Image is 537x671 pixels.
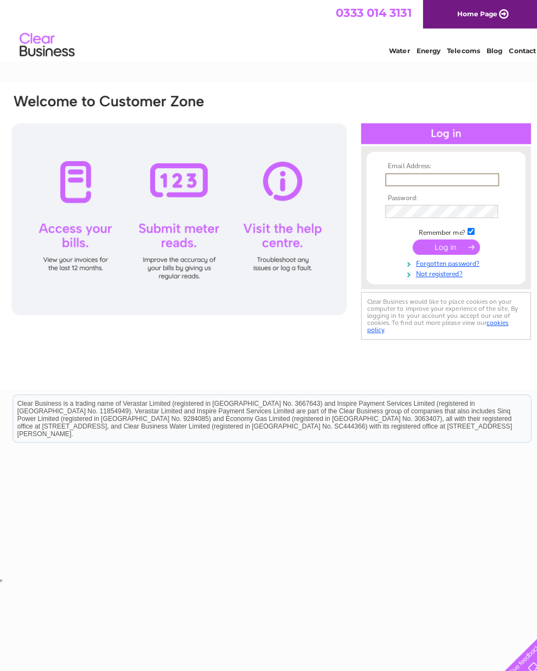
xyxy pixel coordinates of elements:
[379,161,504,169] th: Email Address:
[363,316,503,330] a: cookies policy
[504,46,530,54] a: Contact
[443,46,475,54] a: Telecoms
[379,224,504,235] td: Remember me?
[482,46,497,54] a: Blog
[333,5,407,19] a: 0333 014 3131
[381,255,504,265] a: Forgotten password?
[408,237,475,252] input: Submit
[381,265,504,276] a: Not registered?
[13,6,526,53] div: Clear Business is a trading name of Verastar Limited (registered in [GEOGRAPHIC_DATA] No. 3667643...
[357,289,526,336] div: Clear Business would like to place cookies on your computer to improve your experience of the sit...
[379,193,504,200] th: Password:
[385,46,406,54] a: Water
[19,28,74,61] img: logo.png
[412,46,436,54] a: Energy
